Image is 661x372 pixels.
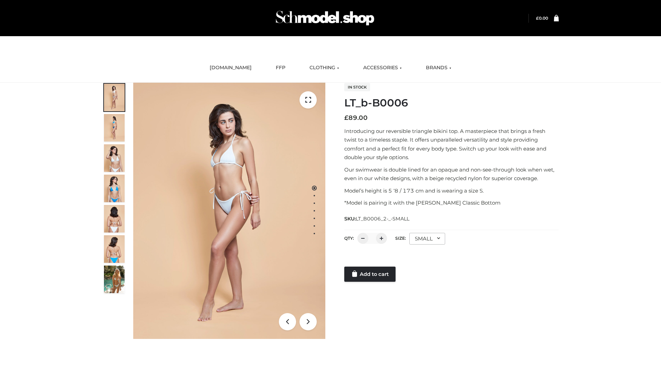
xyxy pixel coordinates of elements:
[204,60,257,75] a: [DOMAIN_NAME]
[104,266,125,293] img: Arieltop_CloudNine_AzureSky2.jpg
[104,235,125,263] img: ArielClassicBikiniTop_CloudNine_AzureSky_OW114ECO_8-scaled.jpg
[271,60,291,75] a: FFP
[344,186,559,195] p: Model’s height is 5 ‘8 / 173 cm and is wearing a size S.
[304,60,344,75] a: CLOTHING
[395,236,406,241] label: Size:
[344,83,370,91] span: In stock
[344,236,354,241] label: QTY:
[344,127,559,162] p: Introducing our reversible triangle bikini top. A masterpiece that brings a fresh twist to a time...
[344,215,410,223] span: SKU:
[344,114,348,122] span: £
[104,205,125,232] img: ArielClassicBikiniTop_CloudNine_AzureSky_OW114ECO_7-scaled.jpg
[409,233,445,245] div: SMALL
[344,267,396,282] a: Add to cart
[344,165,559,183] p: Our swimwear is double lined for an opaque and non-see-through look when wet, even in our white d...
[358,60,407,75] a: ACCESSORIES
[104,84,125,111] img: ArielClassicBikiniTop_CloudNine_AzureSky_OW114ECO_1-scaled.jpg
[104,114,125,142] img: ArielClassicBikiniTop_CloudNine_AzureSky_OW114ECO_2-scaled.jpg
[421,60,457,75] a: BRANDS
[104,144,125,172] img: ArielClassicBikiniTop_CloudNine_AzureSky_OW114ECO_3-scaled.jpg
[133,83,325,339] img: ArielClassicBikiniTop_CloudNine_AzureSky_OW114ECO_1
[536,15,548,21] a: £0.00
[344,114,368,122] bdi: 89.00
[536,15,548,21] bdi: 0.00
[536,15,539,21] span: £
[273,4,377,32] img: Schmodel Admin 964
[344,198,559,207] p: *Model is pairing it with the [PERSON_NAME] Classic Bottom
[104,175,125,202] img: ArielClassicBikiniTop_CloudNine_AzureSky_OW114ECO_4-scaled.jpg
[344,97,559,109] h1: LT_b-B0006
[356,216,409,222] span: LT_B0006_2-_-SMALL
